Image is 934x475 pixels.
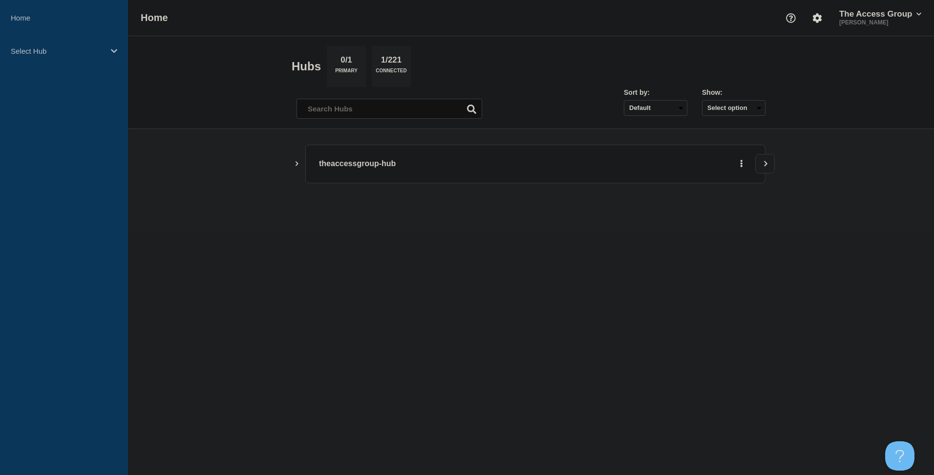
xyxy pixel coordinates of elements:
p: Connected [376,68,406,78]
h2: Hubs [292,60,321,73]
input: Search Hubs [297,99,482,119]
select: Sort by [624,100,687,116]
button: View [755,154,775,173]
div: Show: [702,88,765,96]
iframe: Help Scout Beacon - Open [885,441,914,471]
p: 1/221 [377,55,405,68]
button: Show Connected Hubs [295,160,299,168]
button: More actions [735,155,748,173]
button: The Access Group [837,9,923,19]
p: 0/1 [337,55,356,68]
p: Select Hub [11,47,105,55]
button: Select option [702,100,765,116]
p: Primary [335,68,358,78]
p: [PERSON_NAME] [837,19,923,26]
button: Support [781,8,801,28]
p: theaccessgroup-hub [319,155,589,173]
h1: Home [141,12,168,23]
button: Account settings [807,8,828,28]
div: Sort by: [624,88,687,96]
